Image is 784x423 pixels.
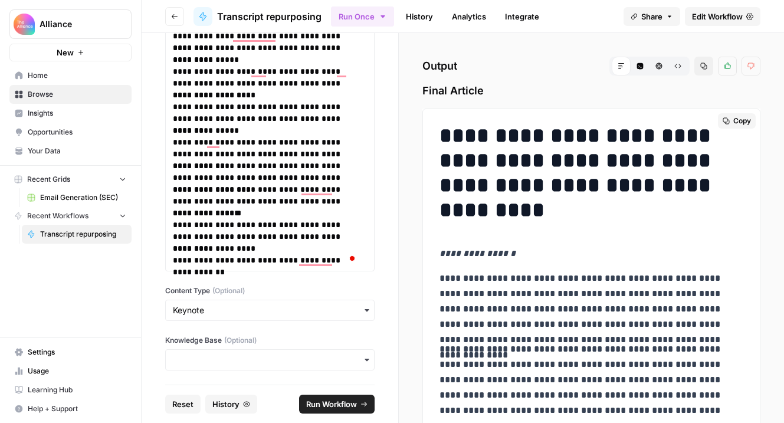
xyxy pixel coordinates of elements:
[28,127,126,137] span: Opportunities
[692,11,743,22] span: Edit Workflow
[28,366,126,376] span: Usage
[205,395,257,414] button: History
[331,6,394,27] button: Run Once
[40,229,126,240] span: Transcript repurposing
[173,304,367,316] input: Keynote
[9,170,132,188] button: Recent Grids
[22,188,132,207] a: Email Generation (SEC)
[9,399,132,418] button: Help + Support
[9,66,132,85] a: Home
[9,44,132,61] button: New
[399,7,440,26] a: History
[28,404,126,414] span: Help + Support
[718,113,756,129] button: Copy
[22,225,132,244] a: Transcript repurposing
[422,83,760,99] span: Final Article
[9,207,132,225] button: Recent Workflows
[57,47,74,58] span: New
[28,347,126,358] span: Settings
[27,174,70,185] span: Recent Grids
[9,142,132,160] a: Your Data
[9,9,132,39] button: Workspace: Alliance
[224,335,257,346] span: (Optional)
[40,18,111,30] span: Alliance
[498,7,546,26] a: Integrate
[14,14,35,35] img: Alliance Logo
[212,398,240,410] span: History
[28,385,126,395] span: Learning Hub
[9,381,132,399] a: Learning Hub
[28,89,126,100] span: Browse
[28,70,126,81] span: Home
[165,286,375,296] label: Content Type
[217,9,322,24] span: Transcript repurposing
[212,286,245,296] span: (Optional)
[306,398,357,410] span: Run Workflow
[445,7,493,26] a: Analytics
[40,192,126,203] span: Email Generation (SEC)
[172,398,193,410] span: Reset
[165,395,201,414] button: Reset
[9,104,132,123] a: Insights
[9,362,132,381] a: Usage
[685,7,760,26] a: Edit Workflow
[733,116,751,126] span: Copy
[9,85,132,104] a: Browse
[165,335,375,346] label: Knowledge Base
[422,57,760,76] h2: Output
[28,146,126,156] span: Your Data
[641,11,662,22] span: Share
[9,343,132,362] a: Settings
[193,7,322,26] a: Transcript repurposing
[299,395,375,414] button: Run Workflow
[27,211,88,221] span: Recent Workflows
[28,108,126,119] span: Insights
[9,123,132,142] a: Opportunities
[624,7,680,26] button: Share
